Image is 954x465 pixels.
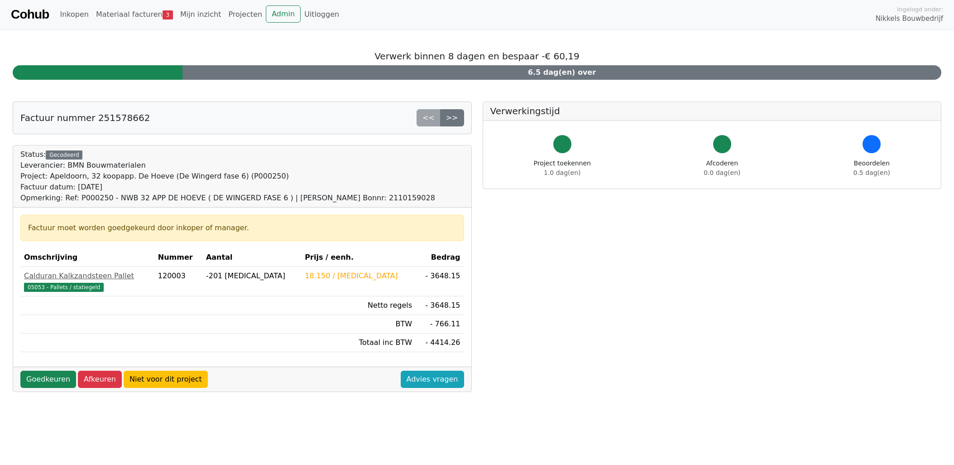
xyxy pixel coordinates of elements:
[20,182,435,193] div: Factuur datum: [DATE]
[46,150,82,160] div: Gecodeerd
[13,51,941,62] h5: Verwerk binnen 8 dagen en bespaar -€ 60,19
[78,371,122,388] a: Afkeuren
[154,248,202,267] th: Nummer
[20,371,76,388] a: Goedkeuren
[401,371,464,388] a: Advies vragen
[225,5,266,24] a: Projecten
[301,334,416,352] td: Totaal inc BTW
[301,5,343,24] a: Uitloggen
[416,267,464,296] td: - 3648.15
[24,271,151,281] div: Calduran Kalkzandsteen Pallet
[206,271,297,281] div: -201 [MEDICAL_DATA]
[301,248,416,267] th: Prijs / eenh.
[440,109,464,126] a: >>
[20,193,435,203] div: Opmerking: Ref: P000250 - NWB 32 APP DE HOEVE ( DE WINGERD FASE 6 ) | [PERSON_NAME] Bonnr: 211015...
[20,248,154,267] th: Omschrijving
[124,371,208,388] a: Niet voor dit project
[92,5,177,24] a: Materiaal facturen3
[490,106,934,116] h5: Verwerkingstijd
[28,223,456,233] div: Factuur moet worden goedgekeurd door inkoper of manager.
[182,65,941,80] div: 6.5 dag(en) over
[853,159,890,178] div: Beoordelen
[20,171,435,182] div: Project: Apeldoorn, 32 koopapp. De Hoeve (De Wingerd fase 6) (P000250)
[24,283,104,292] span: 05053 - Pallets / statiegeld
[897,5,943,14] span: Ingelogd onder:
[154,267,202,296] td: 120003
[20,160,435,171] div: Leverancier: BMN Bouwmaterialen
[704,169,740,176] span: 0.0 dag(en)
[266,5,301,23] a: Admin
[202,248,301,267] th: Aantal
[301,296,416,315] td: Netto regels
[56,5,92,24] a: Inkopen
[20,112,150,123] h5: Factuur nummer 251578662
[11,4,49,25] a: Cohub
[305,271,412,281] div: 18.150 / [MEDICAL_DATA]
[544,169,580,176] span: 1.0 dag(en)
[416,315,464,334] td: - 766.11
[24,271,151,292] a: Calduran Kalkzandsteen Pallet05053 - Pallets / statiegeld
[301,315,416,334] td: BTW
[163,10,173,19] span: 3
[416,248,464,267] th: Bedrag
[416,296,464,315] td: - 3648.15
[876,14,943,24] span: Nikkels Bouwbedrijf
[416,334,464,352] td: - 4414.26
[704,159,740,178] div: Afcoderen
[20,149,435,203] div: Status:
[177,5,225,24] a: Mijn inzicht
[853,169,890,176] span: 0.5 dag(en)
[534,159,591,178] div: Project toekennen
